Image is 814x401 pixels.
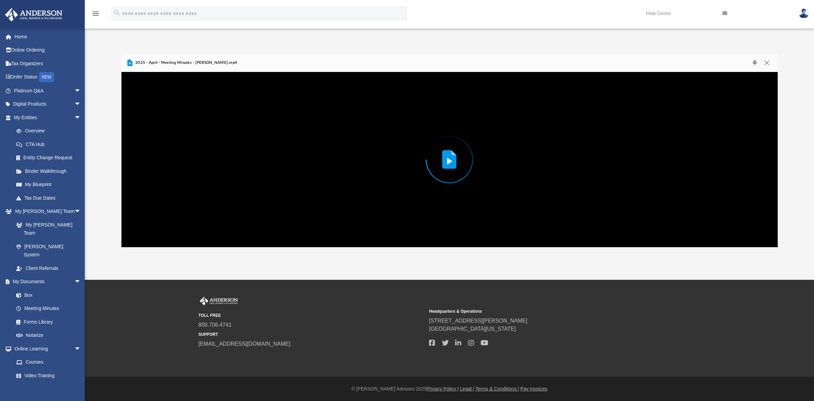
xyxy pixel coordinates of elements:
[134,60,237,66] span: 2025 - April - Meeting Minutes - [PERSON_NAME].mp4
[5,342,88,356] a: Online Learningarrow_drop_down
[74,342,88,356] span: arrow_drop_down
[429,308,655,314] small: Headquarters & Operations
[9,356,88,369] a: Courses
[74,84,88,98] span: arrow_drop_down
[74,275,88,289] span: arrow_drop_down
[5,43,91,57] a: Online Ordering
[5,70,91,84] a: Order StatusNEW
[476,386,519,391] a: Terms & Conditions |
[520,386,547,391] a: Pay Invoices
[761,58,773,68] button: Close
[9,191,91,205] a: Tax Due Dates
[460,386,474,391] a: Legal |
[9,218,84,240] a: My [PERSON_NAME] Team
[5,97,91,111] a: Digital Productsarrow_drop_down
[9,329,88,342] a: Notarize
[121,54,778,247] div: Preview
[429,326,516,332] a: [GEOGRAPHIC_DATA][US_STATE]
[74,205,88,219] span: arrow_drop_down
[198,297,239,306] img: Anderson Advisors Platinum Portal
[92,13,100,18] a: menu
[39,72,54,82] div: NEW
[799,8,809,18] img: User Pic
[5,57,91,70] a: Tax Organizers
[198,331,424,338] small: SUPPORT
[429,318,527,324] a: [STREET_ADDRESS][PERSON_NAME]
[9,151,91,165] a: Entity Change Request
[9,302,88,315] a: Meeting Minutes
[74,111,88,125] span: arrow_drop_down
[5,275,88,289] a: My Documentsarrow_drop_down
[9,240,88,261] a: [PERSON_NAME] System
[749,58,761,68] button: Download
[198,341,290,347] a: [EMAIL_ADDRESS][DOMAIN_NAME]
[92,10,100,18] i: menu
[198,322,232,328] a: 800.706.4741
[9,124,91,138] a: Overview
[5,84,91,97] a: Platinum Q&Aarrow_drop_down
[9,288,84,302] a: Box
[9,315,84,329] a: Forms Library
[9,261,88,275] a: Client Referrals
[198,312,424,318] small: TOLL FREE
[5,205,88,218] a: My [PERSON_NAME] Teamarrow_drop_down
[3,8,64,21] img: Anderson Advisors Platinum Portal
[5,30,91,43] a: Home
[5,111,91,124] a: My Entitiesarrow_drop_down
[9,369,84,382] a: Video Training
[9,178,88,192] a: My Blueprint
[74,97,88,111] span: arrow_drop_down
[85,385,814,393] div: © [PERSON_NAME] Advisors 2025
[427,386,459,391] a: Privacy Policy |
[9,164,91,178] a: Binder Walkthrough
[113,9,121,17] i: search
[9,138,91,151] a: CTA Hub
